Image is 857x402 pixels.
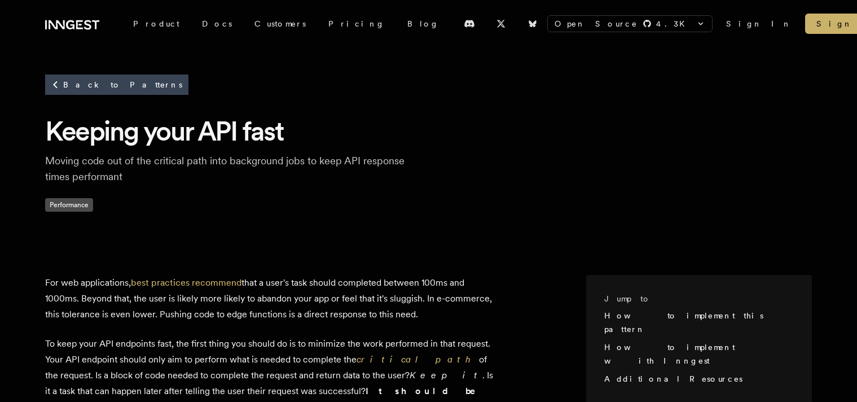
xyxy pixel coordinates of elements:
div: Product [122,14,191,34]
span: 4.3 K [656,18,692,29]
p: Moving code out of the critical path into background jobs to keep API response times performant [45,153,406,185]
a: best practices recommend [131,277,241,288]
h1: Keeping your API fast [45,113,812,148]
a: Customers [243,14,317,34]
a: Bluesky [520,15,545,33]
a: X [489,15,513,33]
a: How to implement with Inngest [604,343,735,365]
a: How to implement this pattern [604,311,763,334]
p: For web applications, that a user's task should completed between 100ms and 1000ms. Beyond that, ... [45,275,496,322]
em: Keep it [410,370,482,381]
a: Blog [396,14,450,34]
a: Docs [191,14,243,34]
span: Open Source [555,18,638,29]
span: Performance [45,198,93,212]
a: Back to Patterns [45,75,188,95]
a: Additional Resources [604,374,742,383]
h3: Jump to [604,293,785,304]
a: Discord [457,15,482,33]
a: critical path [357,354,479,365]
a: Sign In [726,18,792,29]
a: Pricing [317,14,396,34]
